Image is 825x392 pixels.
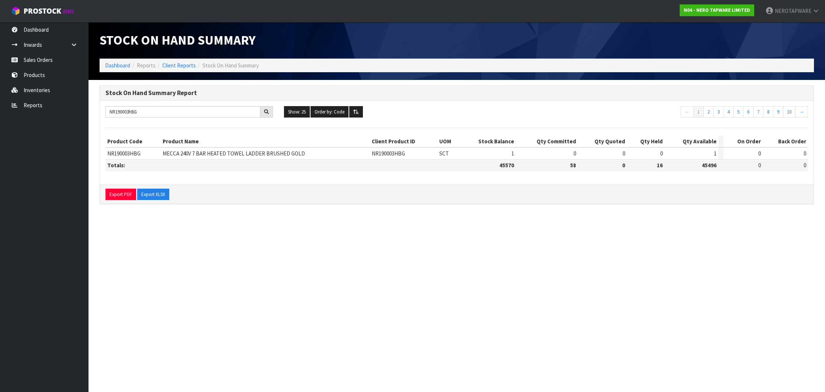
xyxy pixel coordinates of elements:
[622,162,625,169] strong: 0
[724,136,763,147] th: On Order
[137,62,156,69] span: Reports
[570,162,576,169] strong: 58
[11,6,20,15] img: cube-alt.png
[743,106,753,118] a: 6
[63,8,74,15] small: WMS
[775,7,811,14] span: NEROTAPWARE
[627,136,665,147] th: Qty Held
[105,62,130,69] a: Dashboard
[372,150,405,157] span: NR190003HBG
[437,136,460,147] th: UOM
[758,162,761,169] span: 0
[161,136,370,147] th: Product Name
[723,106,734,118] a: 4
[100,32,256,48] span: Stock On Hand Summary
[660,150,663,157] span: 0
[137,189,169,200] button: Export XLSX
[763,136,808,147] th: Back Order
[763,106,773,118] a: 8
[516,136,578,147] th: Qty Committed
[681,106,694,118] a: ←
[804,162,806,169] span: 0
[105,106,260,118] input: Search
[693,106,704,118] a: 1
[439,150,449,157] span: SCT
[107,162,125,169] strong: Totals:
[684,7,750,13] strong: N04 - NERO TAPWARE LIMITED
[105,136,161,147] th: Product Code
[370,136,437,147] th: Client Product ID
[713,106,724,118] a: 3
[665,136,718,147] th: Qty Available
[733,106,743,118] a: 5
[163,150,305,157] span: MECCA 240V 7 BAR HEATED TOWEL LADDER BRUSHED GOLD
[641,106,808,120] nav: Page navigation
[24,6,61,16] span: ProStock
[795,106,808,118] a: →
[162,62,196,69] a: Client Reports
[623,150,625,157] span: 0
[773,106,783,118] a: 9
[460,136,516,147] th: Stock Balance
[702,162,717,169] strong: 45496
[202,62,259,69] span: Stock On Hand Summary
[573,150,576,157] span: 0
[512,150,514,157] span: 1
[105,189,136,200] button: Export PDF
[804,150,806,157] span: 0
[284,106,310,118] button: Show: 25
[783,106,795,118] a: 10
[657,162,663,169] strong: 16
[105,90,808,97] h3: Stock On Hand Summary Report
[499,162,514,169] strong: 45570
[758,150,761,157] span: 0
[107,150,141,157] span: NR190003HBG
[703,106,714,118] a: 2
[578,136,627,147] th: Qty Quoted
[311,106,349,118] button: Order by: Code
[714,150,717,157] span: 1
[753,106,763,118] a: 7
